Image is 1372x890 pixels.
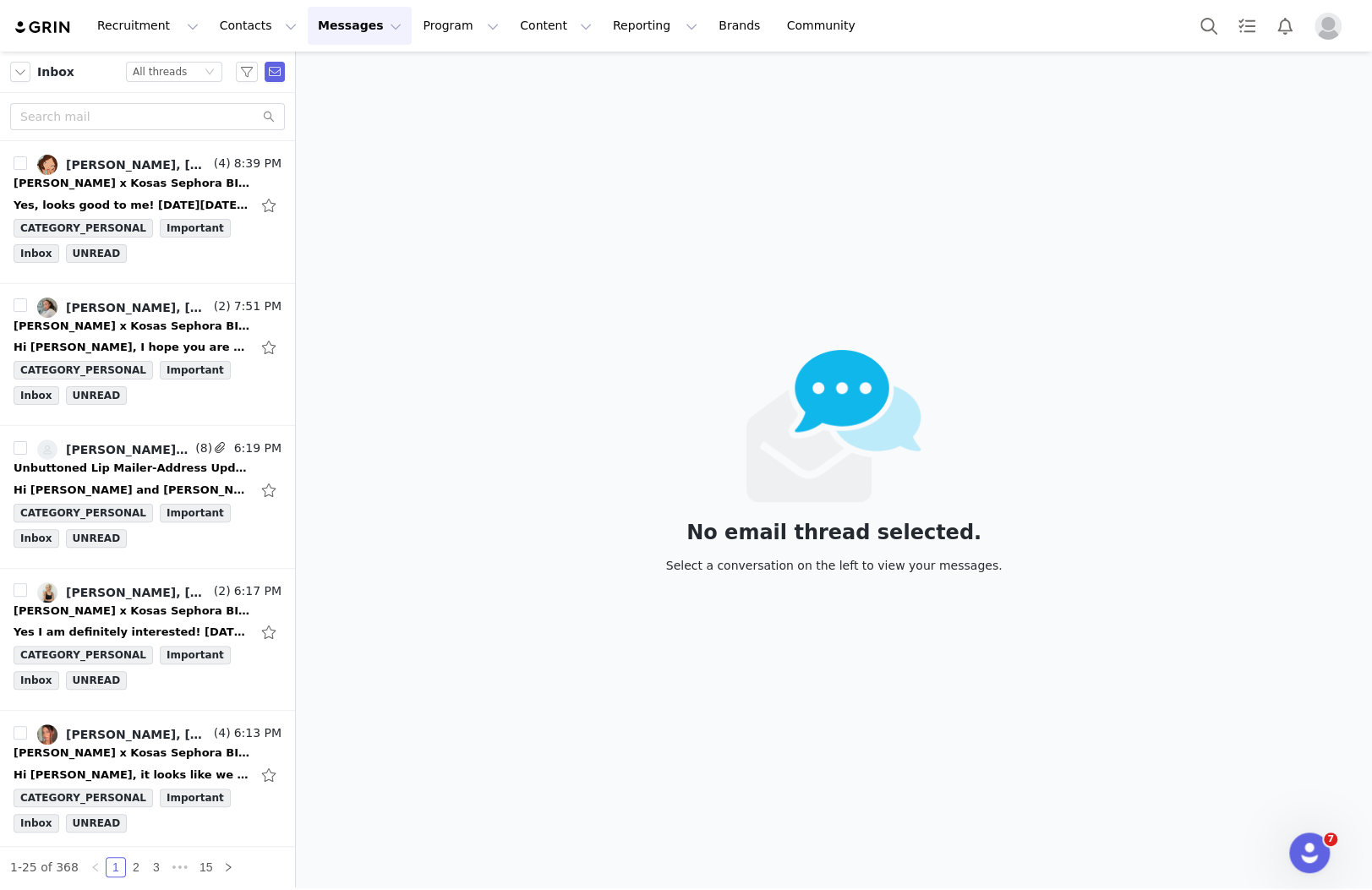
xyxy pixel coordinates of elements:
span: CATEGORY_PERSONAL [14,219,153,238]
span: UNREAD [66,386,127,405]
a: 3 [147,858,166,876]
img: placeholder-profile.jpg [1315,13,1342,40]
span: CATEGORY_PERSONAL [14,361,153,379]
span: UNREAD [66,814,127,833]
span: Important [160,504,231,522]
div: Elbi Lindov x Kosas Sephora BI Sale Campaign [14,745,250,762]
img: 5e138f68-872e-44d5-9e21-514630eb63a8.jpg [37,582,57,603]
button: Profile [1304,13,1358,40]
div: [PERSON_NAME], [PERSON_NAME], [PERSON_NAME] [66,443,192,456]
div: [PERSON_NAME], [PERSON_NAME] Argyle [66,158,210,172]
button: Messages [308,7,412,45]
li: Next 3 Pages [167,857,194,877]
span: CATEGORY_PERSONAL [14,504,153,522]
div: Unbuttoned Lip Mailer-Address Updates [14,460,250,477]
img: 9624c7d5-696a-4193-bcb0-95c0aba3f047--s.jpg [37,440,57,460]
span: (2) [210,582,231,600]
div: Select a conversation on the left to view your messages. [666,556,1003,575]
input: Search mail [10,103,285,130]
li: 1-25 of 368 [10,857,79,877]
li: 15 [194,857,219,877]
span: (4) [210,155,231,172]
div: Hi Eva, it looks like we are on the same page! Would love to continue and work with Kosas moving ... [14,767,250,784]
span: Inbox [14,386,59,405]
div: Kenza Hall x Kosas Sephora BI Sale Campaign [14,318,250,335]
div: [PERSON_NAME], [PERSON_NAME] [66,301,210,314]
span: ••• [167,857,194,877]
li: Next Page [218,857,238,877]
button: Reporting [603,7,708,45]
span: UNREAD [66,244,127,263]
span: Important [160,361,231,379]
a: Brands [708,7,775,45]
div: No email thread selected. [666,523,1003,542]
div: Tess Larsen x Kosas Sephora BI Sale Campaign [14,175,250,192]
img: 8e65f5a0-b517-432e-9538-f50b7c4507e7.jpg [37,298,57,318]
a: 15 [194,858,218,876]
span: Important [160,646,231,664]
a: 2 [127,858,145,876]
span: Inbox [14,244,59,263]
button: Notifications [1266,7,1304,45]
li: 2 [126,857,146,877]
a: [PERSON_NAME], [PERSON_NAME], [PERSON_NAME] [37,440,192,460]
span: Inbox [14,671,59,690]
a: [PERSON_NAME], [PERSON_NAME] [37,724,210,745]
a: 1 [107,858,125,876]
img: 62fe18d3-2ab1-4924-8913-d674a4bf3a86.jpg [37,155,57,175]
a: [PERSON_NAME], [PERSON_NAME] [37,582,210,603]
span: 7 [1324,833,1337,846]
a: [PERSON_NAME], [PERSON_NAME] Argyle [37,155,210,175]
i: icon: search [263,111,275,123]
span: (8) [192,440,212,457]
div: Hi Jessica and Eva! Hope you had a wonderful weekend! Just checking in to see if there are any up... [14,482,250,499]
span: CATEGORY_PERSONAL [14,646,153,664]
span: Inbox [14,814,59,833]
span: UNREAD [66,529,127,548]
a: Tasks [1228,7,1265,45]
span: (2) [210,298,231,315]
div: Yes I am definitely interested! On Mon, Sep 29, 2025 at 3:37 PM Eva Trevisan <eva.trevisan@kosas.... [14,624,250,641]
div: [PERSON_NAME], [PERSON_NAME] [66,586,210,599]
i: icon: right [223,862,233,872]
div: Kylie Kake x Kosas Sephora BI Sale Campaign [14,603,250,620]
i: icon: down [205,67,215,79]
span: CATEGORY_PERSONAL [14,789,153,807]
span: Important [160,219,231,238]
a: [PERSON_NAME], [PERSON_NAME] [37,298,210,318]
i: icon: left [90,862,101,872]
div: [PERSON_NAME], [PERSON_NAME] [66,728,210,741]
button: Program [413,7,509,45]
button: Content [510,7,602,45]
div: Hi Eva, I hope you are well! First off, hugeeee fan of Kosas. Thank you so much for thinking of m... [14,339,250,356]
a: Community [777,7,873,45]
button: Search [1190,7,1227,45]
img: grin logo [14,19,73,35]
span: Inbox [37,63,74,81]
button: Contacts [210,7,307,45]
div: All threads [133,63,187,81]
li: Previous Page [85,857,106,877]
img: 8b17a3c1-2871-4117-a075-45cc62383fa1.jpg [37,724,57,745]
span: (4) [210,724,231,742]
img: emails-empty2x.png [746,350,921,502]
span: Important [160,789,231,807]
span: UNREAD [66,671,127,690]
iframe: Intercom live chat [1289,833,1330,873]
button: Recruitment [87,7,209,45]
div: Yes, looks good to me! On Mon, Sep 29, 2025 at 6:39 PM Eva Trevisan <eva.trevisan@kosas.com> wrot... [14,197,250,214]
li: 3 [146,857,167,877]
li: 1 [106,857,126,877]
span: Inbox [14,529,59,548]
span: Send Email [265,62,285,82]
